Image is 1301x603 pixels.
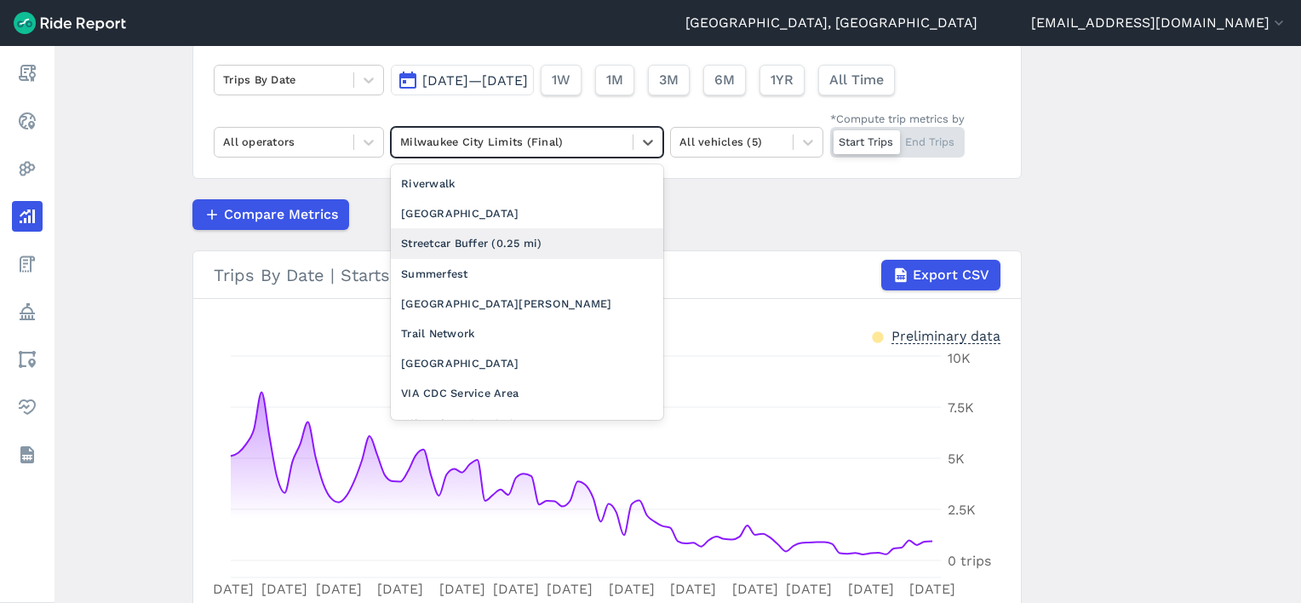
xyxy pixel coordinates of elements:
a: Fees [12,249,43,279]
div: Streetcar Buffer (0.25 mi) [391,228,663,258]
a: Policy [12,296,43,327]
tspan: [DATE] [316,581,362,597]
tspan: 5K [948,451,965,467]
a: Report [12,58,43,89]
span: 3M [659,70,679,90]
span: 1YR [771,70,794,90]
tspan: [DATE] [439,581,485,597]
div: [GEOGRAPHIC_DATA] [391,348,663,378]
span: Export CSV [913,265,989,285]
a: Analyze [12,201,43,232]
a: Areas [12,344,43,375]
tspan: [DATE] [493,581,539,597]
span: Compare Metrics [224,204,338,225]
tspan: [DATE] [848,581,894,597]
span: 6M [714,70,735,90]
tspan: 10K [948,350,971,366]
tspan: [DATE] [261,581,307,597]
div: Riverwalk [391,169,663,198]
div: [GEOGRAPHIC_DATA] [391,198,663,228]
div: Trips By Date | Starts | Milwaukee City Limits (Final) [214,260,1000,290]
button: [DATE]—[DATE] [391,65,534,95]
tspan: [DATE] [208,581,254,597]
div: *Compute trip metrics by [830,111,965,127]
button: 1W [541,65,582,95]
button: [EMAIL_ADDRESS][DOMAIN_NAME] [1031,13,1287,33]
tspan: 0 trips [948,553,991,569]
tspan: 7.5K [948,399,974,416]
tspan: [DATE] [547,581,593,597]
tspan: [DATE] [377,581,423,597]
button: Compare Metrics [192,199,349,230]
a: Health [12,392,43,422]
a: [GEOGRAPHIC_DATA], [GEOGRAPHIC_DATA] [685,13,977,33]
span: All Time [829,70,884,90]
img: Ride Report [14,12,126,34]
a: Realtime [12,106,43,136]
div: Milwaukee City Limits [391,409,663,439]
tspan: [DATE] [786,581,832,597]
button: 3M [648,65,690,95]
a: Heatmaps [12,153,43,184]
span: 1W [552,70,570,90]
button: 1YR [759,65,805,95]
tspan: [DATE] [670,581,716,597]
button: 6M [703,65,746,95]
span: [DATE]—[DATE] [422,72,528,89]
div: Preliminary data [891,326,1000,344]
tspan: [DATE] [732,581,778,597]
tspan: [DATE] [909,581,955,597]
div: Trail Network [391,319,663,348]
tspan: [DATE] [609,581,655,597]
button: Export CSV [881,260,1000,290]
tspan: 2.5K [948,502,976,518]
div: [GEOGRAPHIC_DATA][PERSON_NAME] [391,289,663,319]
a: Datasets [12,439,43,470]
button: 1M [595,65,634,95]
div: Summerfest [391,259,663,289]
span: 1M [606,70,623,90]
div: VIA CDC Service Area [391,378,663,408]
button: All Time [818,65,895,95]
